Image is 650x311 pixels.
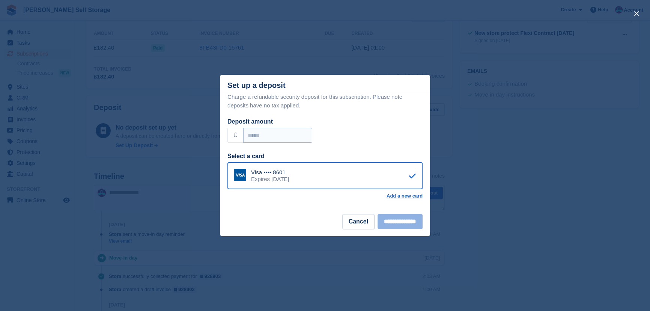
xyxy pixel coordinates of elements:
[227,118,273,125] label: Deposit amount
[251,176,289,183] div: Expires [DATE]
[227,81,285,90] div: Set up a deposit
[630,8,642,20] button: close
[234,169,246,181] img: Visa Logo
[227,93,423,110] p: Charge a refundable security deposit for this subscription. Please note deposits have no tax appl...
[227,152,423,161] div: Select a card
[342,214,375,229] button: Cancel
[387,193,423,199] a: Add a new card
[251,169,289,176] div: Visa •••• 8601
